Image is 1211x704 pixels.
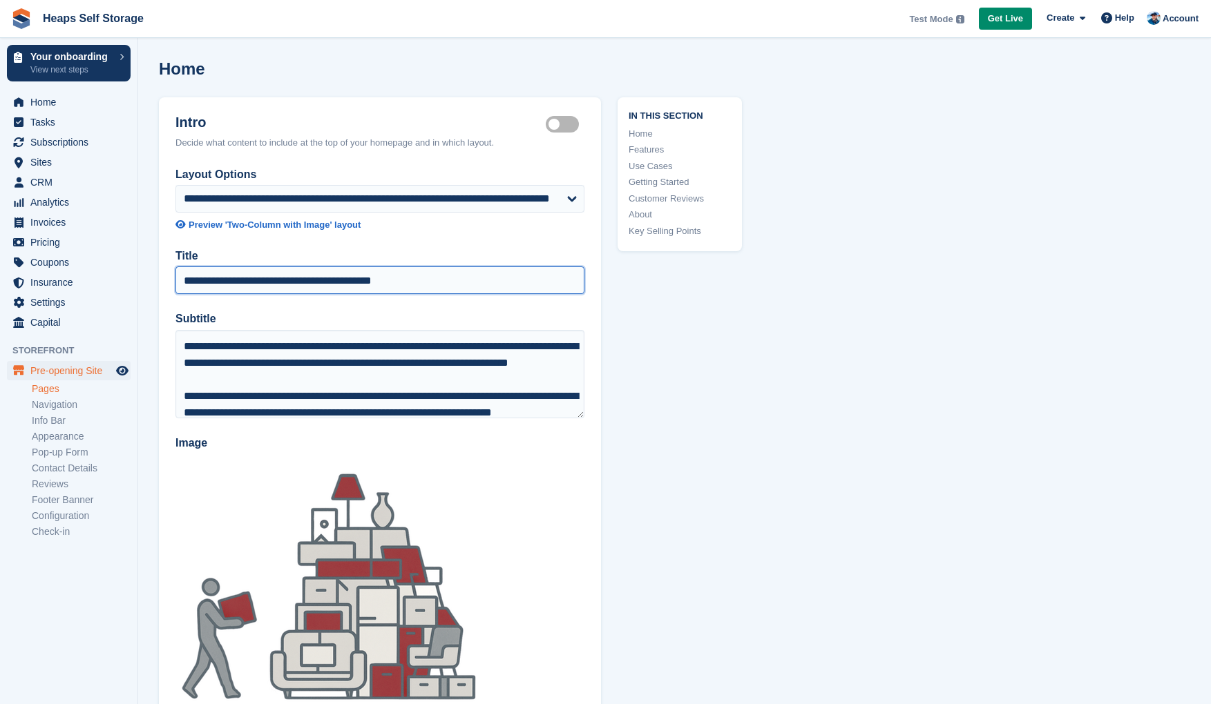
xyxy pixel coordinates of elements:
a: About [629,208,731,222]
a: menu [7,233,131,252]
span: Capital [30,313,113,332]
span: Coupons [30,253,113,272]
span: Help [1115,11,1134,25]
a: Get Live [979,8,1032,30]
a: Configuration [32,509,131,522]
span: Get Live [988,12,1023,26]
a: Features [629,143,731,157]
a: Reviews [32,478,131,491]
a: Use Cases [629,159,731,173]
a: Customer Reviews [629,192,731,206]
img: John Picton [1147,11,1161,25]
a: Contact Details [32,462,131,475]
label: Image [175,435,584,451]
span: Pricing [30,233,113,252]
a: Home [629,127,731,141]
span: Home [30,92,113,112]
label: Title [175,248,584,264]
span: Sites [30,153,113,172]
a: menu [7,313,131,332]
a: menu [7,293,131,312]
div: Decide what content to include at the top of your homepage and in which layout. [175,136,584,150]
img: stora-icon-8386f47178a22dfd0bd8f6a31ec36ba5ce8667c1dd55bd0f319d3a0aa187defe.svg [11,8,32,29]
span: Create [1047,11,1074,25]
span: Settings [30,293,113,312]
a: menu [7,92,131,112]
span: Insurance [30,273,113,292]
div: Preview 'Two-Column with Image' layout [189,218,361,232]
span: Storefront [12,344,137,358]
span: Analytics [30,193,113,212]
a: Heaps Self Storage [37,7,149,30]
a: menu [7,253,131,272]
span: Tasks [30,113,113,132]
a: Preview 'Two-Column with Image' layout [175,218,584,232]
img: icon-info-grey-7440780725fd019a000dd9b08b2336e03edf1995a4989e88bcd33f0948082b44.svg [956,15,964,23]
a: menu [7,133,131,152]
a: Pop-up Form [32,446,131,459]
a: menu [7,113,131,132]
a: Info Bar [32,414,131,427]
a: menu [7,361,131,380]
span: Invoices [30,213,113,232]
span: CRM [30,173,113,192]
p: View next steps [30,63,113,76]
a: Footer Banner [32,493,131,507]
a: menu [7,193,131,212]
span: Account [1163,12,1199,26]
a: Navigation [32,398,131,411]
label: Hero section active [546,124,584,126]
a: Check-in [32,525,131,538]
h1: Home [159,59,205,78]
a: menu [7,273,131,292]
p: Your onboarding [30,52,113,61]
a: Getting Started [629,175,731,189]
a: Pages [32,382,131,395]
label: Layout Options [175,166,584,183]
a: menu [7,173,131,192]
span: In this section [629,108,731,121]
span: Test Mode [909,12,953,26]
a: Appearance [32,430,131,443]
a: Preview store [114,362,131,379]
a: menu [7,213,131,232]
label: Subtitle [175,311,584,327]
span: Subscriptions [30,133,113,152]
a: menu [7,153,131,172]
a: Your onboarding View next steps [7,45,131,81]
h2: Intro [175,114,546,130]
span: Pre-opening Site [30,361,113,380]
a: Key Selling Points [629,224,731,238]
